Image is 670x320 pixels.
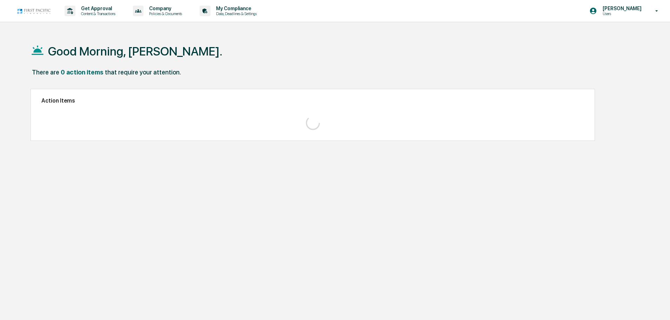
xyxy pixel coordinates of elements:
[597,6,645,11] p: [PERSON_NAME]
[105,68,181,76] div: that require your attention.
[48,44,222,58] h1: Good Morning, [PERSON_NAME].
[75,6,119,11] p: Get Approval
[143,6,186,11] p: Company
[41,97,584,104] h2: Action Items
[597,11,645,16] p: Users
[143,11,186,16] p: Policies & Documents
[75,11,119,16] p: Content & Transactions
[17,8,51,14] img: logo
[32,68,59,76] div: There are
[210,11,260,16] p: Data, Deadlines & Settings
[210,6,260,11] p: My Compliance
[61,68,103,76] div: 0 action items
